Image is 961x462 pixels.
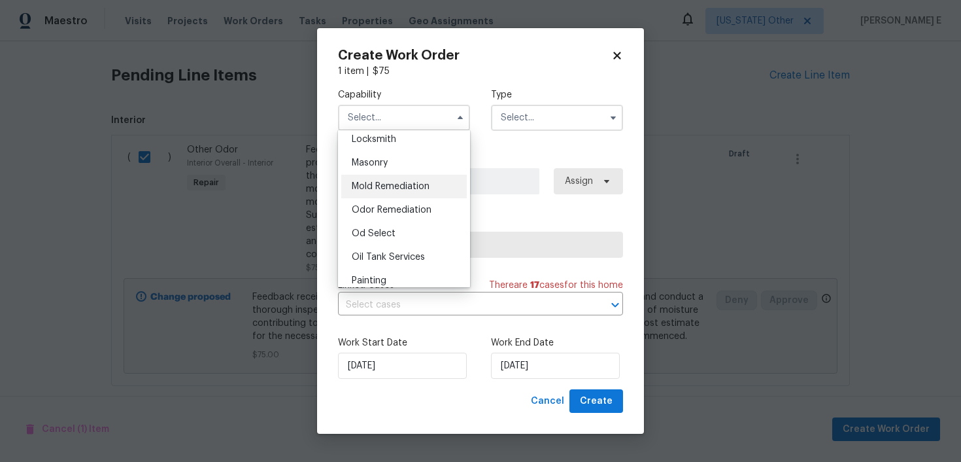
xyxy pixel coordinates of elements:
label: Work Start Date [338,336,470,349]
label: Work End Date [491,336,623,349]
span: Assign [565,175,593,188]
span: Masonry [352,158,388,168]
h2: Create Work Order [338,49,611,62]
span: 17 [530,281,539,290]
span: Select trade partner [349,238,612,251]
label: Work Order Manager [338,152,623,165]
span: Od Select [352,229,396,238]
label: Trade Partner [338,215,623,228]
button: Create [569,389,623,414]
label: Type [491,88,623,101]
span: $ 75 [373,67,390,76]
span: Mold Remediation [352,182,430,191]
span: Oil Tank Services [352,253,425,262]
span: Create [580,393,613,410]
div: 1 item | [338,65,623,78]
label: Capability [338,88,470,101]
input: Select... [491,105,623,131]
span: Locksmith [352,135,396,144]
button: Cancel [526,389,569,414]
span: Odor Remediation [352,205,431,215]
span: Cancel [531,393,564,410]
input: M/D/YYYY [491,353,620,379]
button: Show options [605,110,621,126]
input: M/D/YYYY [338,353,467,379]
input: Select... [338,105,470,131]
button: Open [606,296,624,314]
span: Painting [352,276,386,285]
input: Select cases [338,295,586,315]
span: There are case s for this home [489,279,623,292]
button: Hide options [452,110,468,126]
